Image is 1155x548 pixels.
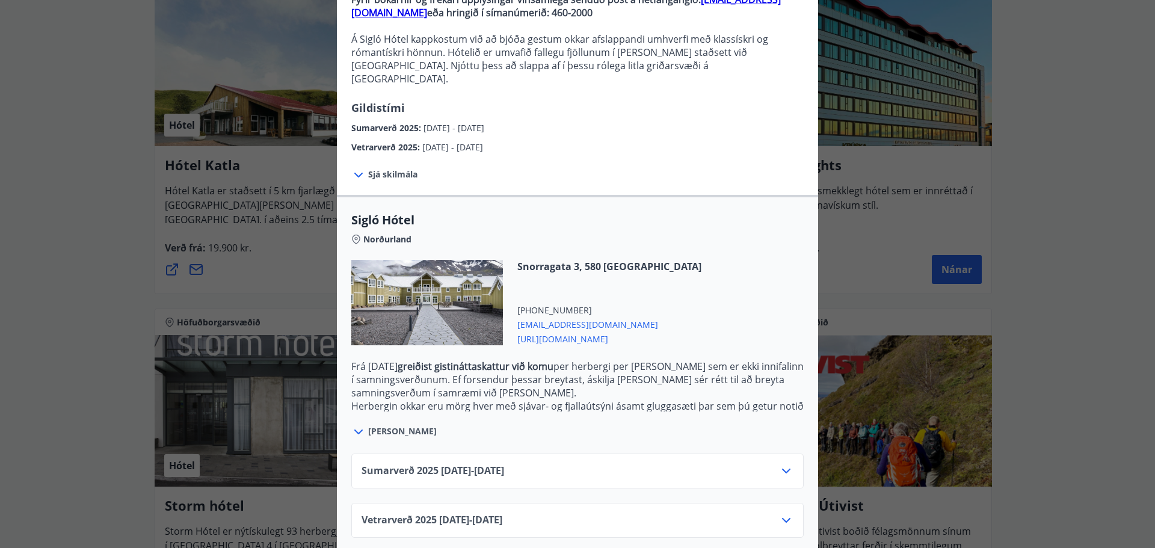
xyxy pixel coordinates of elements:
strong: greiðist gistináttaskattur við komu [398,360,553,373]
span: [PHONE_NUMBER] [517,304,701,316]
span: [DATE] - [DATE] [423,122,484,134]
span: [URL][DOMAIN_NAME] [517,331,701,345]
span: Sjá skilmála [368,168,417,180]
strong: eða hringið í símanúmerið: 460-2000 [427,6,593,19]
p: Á Sigló Hótel kappkostum við að bjóða gestum okkar afslappandi umhverfi með klassískri og rómantí... [351,32,804,85]
span: [DATE] - [DATE] [422,141,483,153]
span: [EMAIL_ADDRESS][DOMAIN_NAME] [517,316,701,331]
span: Snorragata 3, 580 [GEOGRAPHIC_DATA] [517,260,701,273]
span: Vetrarverð 2025 : [351,141,422,153]
span: Norðurland [363,233,411,245]
p: Herbergin okkar eru mörg hver með sjávar- og fjallaútsýni ásamt gluggasæti þar sem þú getur notið... [351,399,804,439]
span: Sigló Hótel [351,212,804,229]
span: Sumarverð 2025 : [351,122,423,134]
span: Gildistími [351,100,405,115]
p: Frá [DATE] per herbergi per [PERSON_NAME] sem er ekki innifalinn í samningsverðunum. Ef forsendur... [351,360,804,399]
